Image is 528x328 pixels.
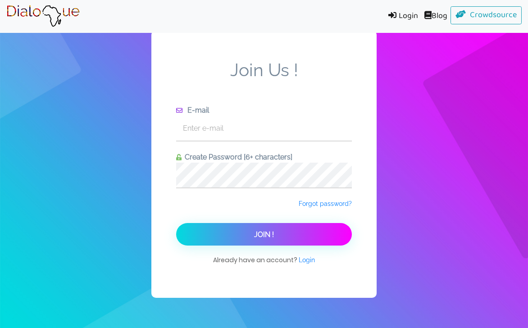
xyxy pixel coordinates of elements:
a: Login [382,6,421,27]
span: Forgot password? [299,200,352,207]
span: Already have an account? [213,255,315,273]
button: Join ! [176,223,352,246]
span: E-mail [184,106,209,114]
a: Crowdsource [451,6,522,24]
img: Brand [6,5,80,27]
span: Create Password [6+ characters] [182,153,292,161]
a: Forgot password? [299,199,352,208]
a: Blog [421,6,451,27]
span: Join ! [254,230,274,239]
a: Login [299,255,315,264]
input: Enter e-mail [176,116,352,141]
span: Login [299,256,315,264]
span: Join Us ! [176,59,352,105]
